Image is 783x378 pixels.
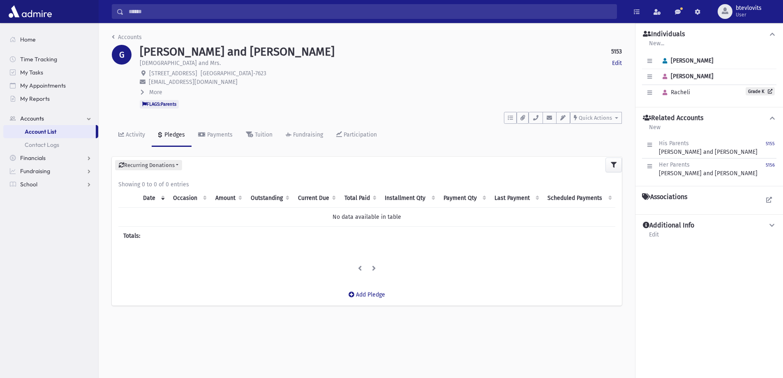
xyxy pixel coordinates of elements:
p: [DEMOGRAPHIC_DATA] and Mrs. [140,59,221,67]
a: Home [3,33,98,46]
th: Payment Qty: activate to sort column ascending [439,189,490,208]
a: School [3,178,98,191]
small: 5156 [766,162,775,168]
span: Quick Actions [579,115,612,121]
div: Tuition [253,131,273,138]
a: Edit [612,59,622,67]
a: Financials [3,151,98,165]
a: My Appointments [3,79,98,92]
a: Activity [112,124,152,147]
a: New... [649,39,665,53]
th: Date: activate to sort column ascending [138,189,168,208]
span: Fundraising [20,167,50,175]
h4: Individuals [643,30,685,39]
a: 5155 [766,139,775,156]
button: Additional Info [642,221,776,230]
a: Grade K [746,87,775,95]
div: Pledges [163,131,185,138]
div: Fundraising [291,131,323,138]
nav: breadcrumb [112,33,142,45]
span: My Tasks [20,69,43,76]
span: [GEOGRAPHIC_DATA]-7623 [201,70,266,77]
button: More [140,88,163,97]
th: Current Due: activate to sort column ascending [293,189,339,208]
button: Recurring Donations [115,160,182,171]
div: [PERSON_NAME] and [PERSON_NAME] [659,139,758,156]
span: More [149,89,162,96]
a: Payments [192,124,239,147]
span: FLAGS:Parents [140,100,179,108]
div: Activity [124,131,145,138]
button: Individuals [642,30,776,39]
div: [PERSON_NAME] and [PERSON_NAME] [659,160,758,178]
h4: Related Accounts [643,114,703,123]
a: Accounts [112,34,142,41]
img: AdmirePro [7,3,54,20]
div: Showing 0 to 0 of 0 entries [118,180,615,189]
th: Installment Qty: activate to sort column ascending [380,189,438,208]
button: Related Accounts [642,114,776,123]
a: Contact Logs [3,138,98,151]
a: Account List [3,125,96,138]
span: His Parents [659,140,689,147]
td: No data available in table [118,208,615,227]
span: Racheli [659,89,690,96]
div: Participation [342,131,377,138]
a: Accounts [3,112,98,125]
h4: Additional Info [643,221,694,230]
span: Contact Logs [25,141,59,148]
span: [STREET_ADDRESS] [149,70,197,77]
span: School [20,181,37,188]
a: New [649,123,661,137]
a: Fundraising [279,124,330,147]
strong: 5153 [611,47,622,56]
h4: Associations [642,193,687,201]
a: Pledges [152,124,192,147]
th: Totals: [118,227,210,246]
span: Account List [25,128,56,135]
th: Occasion : activate to sort column ascending [168,189,210,208]
input: Search [124,4,617,19]
span: Time Tracking [20,56,57,63]
th: Last Payment: activate to sort column ascending [490,189,543,208]
span: [PERSON_NAME] [659,73,714,80]
span: My Reports [20,95,50,102]
a: Add Pledge [342,285,392,305]
h1: [PERSON_NAME] and [PERSON_NAME] [140,45,335,59]
span: [PERSON_NAME] [659,57,714,64]
span: Home [20,36,36,43]
span: btevlovits [736,5,762,12]
th: Outstanding: activate to sort column ascending [245,189,293,208]
div: Payments [206,131,233,138]
th: Amount: activate to sort column ascending [210,189,245,208]
span: Accounts [20,115,44,122]
span: My Appointments [20,82,66,89]
a: Tuition [239,124,279,147]
span: [EMAIL_ADDRESS][DOMAIN_NAME] [149,79,238,86]
a: Participation [330,124,383,147]
small: 5155 [766,141,775,146]
th: Scheduled Payments: activate to sort column ascending [543,189,615,208]
th: Total Paid: activate to sort column ascending [339,189,380,208]
span: Financials [20,154,46,162]
div: G [112,45,132,65]
a: Edit [649,230,659,245]
a: Time Tracking [3,53,98,66]
a: 5156 [766,160,775,178]
a: Fundraising [3,165,98,178]
a: My Tasks [3,66,98,79]
button: Quick Actions [570,112,622,124]
span: User [736,12,762,18]
span: Her Parents [659,161,690,168]
a: My Reports [3,92,98,105]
